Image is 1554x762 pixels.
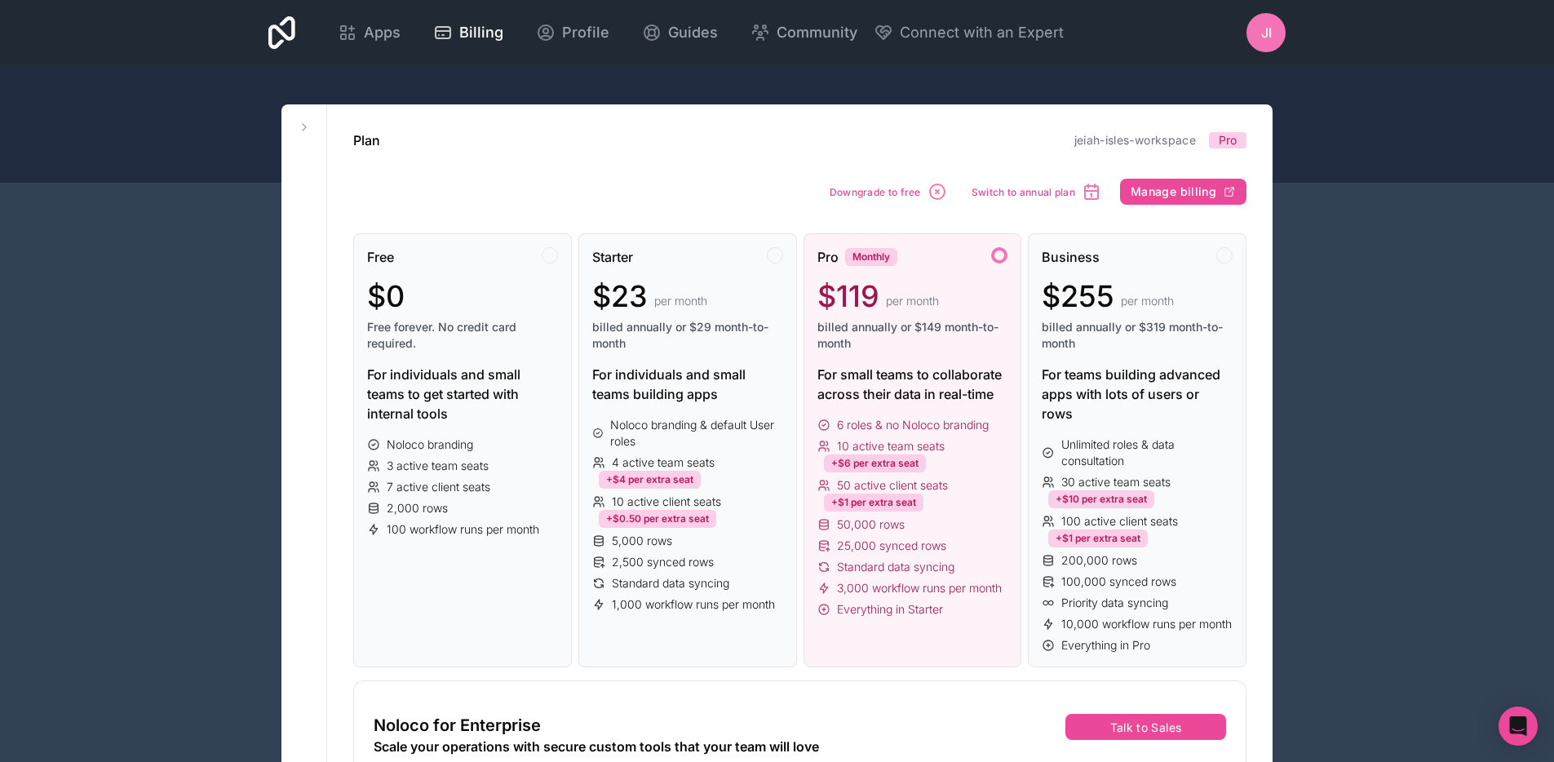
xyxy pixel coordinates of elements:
[1499,707,1538,746] div: Open Intercom Messenger
[612,533,672,549] span: 5,000 rows
[654,293,707,309] span: per month
[777,21,857,44] span: Community
[900,21,1064,44] span: Connect with an Expert
[1061,436,1233,469] span: Unlimited roles & data consultation
[599,471,701,489] div: +$4 per extra seat
[1061,616,1232,632] span: 10,000 workflow runs per month
[837,477,948,494] span: 50 active client seats
[1048,529,1148,547] div: +$1 per extra seat
[845,248,897,266] div: Monthly
[1261,23,1272,42] span: JI
[592,280,648,312] span: $23
[610,417,782,450] span: Noloco branding & default User roles
[374,714,541,737] span: Noloco for Enterprise
[874,21,1064,44] button: Connect with an Expert
[1042,365,1233,423] div: For teams building advanced apps with lots of users or rows
[612,554,714,570] span: 2,500 synced rows
[1061,474,1171,490] span: 30 active team seats
[824,494,923,512] div: +$1 per extra seat
[325,15,414,51] a: Apps
[592,365,783,404] div: For individuals and small teams building apps
[817,365,1008,404] div: For small teams to collaborate across their data in real-time
[387,500,448,516] span: 2,000 rows
[837,559,954,575] span: Standard data syncing
[837,538,946,554] span: 25,000 synced rows
[1061,513,1178,529] span: 100 active client seats
[367,280,405,312] span: $0
[1061,574,1176,590] span: 100,000 synced rows
[364,21,401,44] span: Apps
[817,280,879,312] span: $119
[1219,132,1237,148] span: Pro
[612,575,729,591] span: Standard data syncing
[612,454,715,471] span: 4 active team seats
[353,131,380,150] h1: Plan
[367,365,558,423] div: For individuals and small teams to get started with internal tools
[459,21,503,44] span: Billing
[837,601,943,618] span: Everything in Starter
[972,186,1075,198] span: Switch to annual plan
[1061,595,1168,611] span: Priority data syncing
[1042,247,1100,267] span: Business
[668,21,718,44] span: Guides
[387,436,473,453] span: Noloco branding
[629,15,731,51] a: Guides
[599,510,716,528] div: +$0.50 per extra seat
[1042,280,1114,312] span: $255
[1121,293,1174,309] span: per month
[1061,637,1150,653] span: Everything in Pro
[817,319,1008,352] span: billed annually or $149 month-to-month
[420,15,516,51] a: Billing
[387,479,490,495] span: 7 active client seats
[387,521,539,538] span: 100 workflow runs per month
[562,21,609,44] span: Profile
[523,15,622,51] a: Profile
[824,454,926,472] div: +$6 per extra seat
[1131,184,1216,199] span: Manage billing
[1042,319,1233,352] span: billed annually or $319 month-to-month
[837,417,989,433] span: 6 roles & no Noloco branding
[817,247,839,267] span: Pro
[1120,179,1246,205] button: Manage billing
[367,247,394,267] span: Free
[1074,133,1196,147] a: jeiah-isles-workspace
[612,596,775,613] span: 1,000 workflow runs per month
[824,176,953,207] button: Downgrade to free
[592,247,633,267] span: Starter
[367,319,558,352] span: Free forever. No credit card required.
[737,15,870,51] a: Community
[592,319,783,352] span: billed annually or $29 month-to-month
[1065,714,1226,740] button: Talk to Sales
[886,293,939,309] span: per month
[966,176,1107,207] button: Switch to annual plan
[374,737,945,756] div: Scale your operations with secure custom tools that your team will love
[387,458,489,474] span: 3 active team seats
[837,438,945,454] span: 10 active team seats
[612,494,721,510] span: 10 active client seats
[837,516,905,533] span: 50,000 rows
[1048,490,1154,508] div: +$10 per extra seat
[830,186,921,198] span: Downgrade to free
[1061,552,1137,569] span: 200,000 rows
[837,580,1002,596] span: 3,000 workflow runs per month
